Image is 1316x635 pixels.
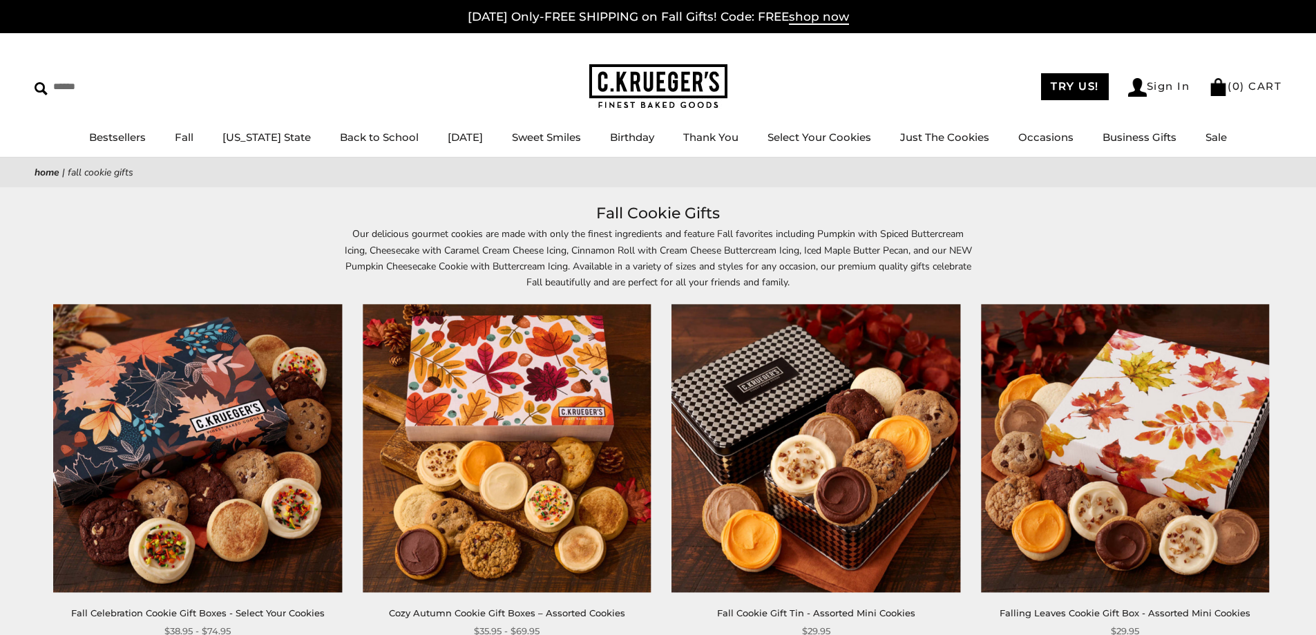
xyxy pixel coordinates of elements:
a: [US_STATE] State [222,131,311,144]
a: [DATE] Only-FREE SHIPPING on Fall Gifts! Code: FREEshop now [468,10,849,25]
span: 0 [1232,79,1241,93]
img: Search [35,82,48,95]
a: [DATE] [448,131,483,144]
img: Fall Celebration Cookie Gift Boxes - Select Your Cookies [54,304,342,592]
a: Cozy Autumn Cookie Gift Boxes – Assorted Cookies [389,607,625,618]
a: Back to School [340,131,419,144]
a: Falling Leaves Cookie Gift Box - Assorted Mini Cookies [1000,607,1250,618]
a: Sweet Smiles [512,131,581,144]
img: Bag [1209,78,1228,96]
a: Birthday [610,131,654,144]
a: Occasions [1018,131,1074,144]
a: Home [35,166,59,179]
img: Falling Leaves Cookie Gift Box - Assorted Mini Cookies [981,304,1269,592]
a: Sale [1205,131,1227,144]
span: Our delicious gourmet cookies are made with only the finest ingredients and feature Fall favorite... [345,227,972,288]
a: Fall [175,131,193,144]
a: Thank You [683,131,738,144]
input: Search [35,76,199,97]
img: C.KRUEGER'S [589,64,727,109]
span: Fall Cookie Gifts [68,166,133,179]
span: | [62,166,65,179]
a: Business Gifts [1103,131,1176,144]
nav: breadcrumbs [35,164,1281,180]
img: Cozy Autumn Cookie Gift Boxes – Assorted Cookies [363,304,651,592]
img: Fall Cookie Gift Tin - Assorted Mini Cookies [672,304,960,592]
a: Just The Cookies [900,131,989,144]
a: Sign In [1128,78,1190,97]
h1: Fall Cookie Gifts [55,201,1261,226]
span: shop now [789,10,849,25]
a: Fall Cookie Gift Tin - Assorted Mini Cookies [717,607,915,618]
a: Fall Celebration Cookie Gift Boxes - Select Your Cookies [71,607,325,618]
a: Select Your Cookies [767,131,871,144]
a: TRY US! [1041,73,1109,100]
img: Account [1128,78,1147,97]
a: (0) CART [1209,79,1281,93]
a: Bestsellers [89,131,146,144]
